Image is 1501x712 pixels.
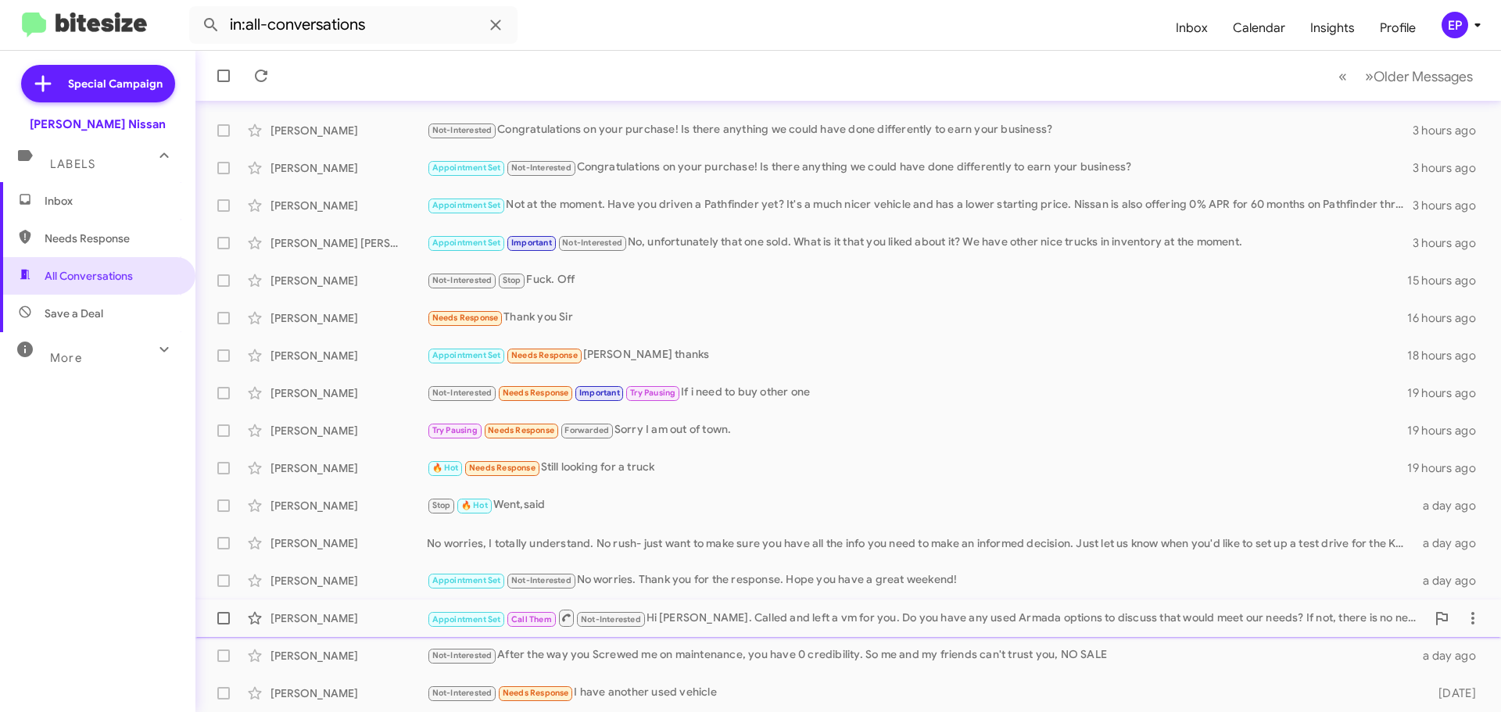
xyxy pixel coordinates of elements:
span: Not-Interested [432,650,493,660]
div: [PERSON_NAME] [PERSON_NAME] [270,235,427,251]
div: [PERSON_NAME] [270,273,427,288]
span: Appointment Set [432,350,501,360]
div: I have another used vehicle [427,684,1413,702]
span: Not-Interested [432,125,493,135]
span: Try Pausing [630,388,675,398]
div: If i need to buy other one [427,384,1407,402]
span: All Conversations [45,268,133,284]
div: a day ago [1413,498,1488,513]
div: No worries. Thank you for the response. Hope you have a great weekend! [427,571,1413,589]
span: Needs Response [469,463,536,473]
div: [PERSON_NAME] thanks [427,346,1407,364]
span: Stop [503,275,521,285]
div: 3 hours ago [1413,123,1488,138]
span: Needs Response [511,350,578,360]
span: Not-Interested [511,163,571,173]
div: [PERSON_NAME] [270,610,427,626]
div: [PERSON_NAME] [270,685,427,701]
span: 🔥 Hot [432,463,459,473]
div: [PERSON_NAME] Nissan [30,116,166,132]
span: Inbox [45,193,177,209]
div: Went,said [427,496,1413,514]
span: Needs Response [45,231,177,246]
div: Hi [PERSON_NAME]. Called and left a vm for you. Do you have any used Armada options to discuss th... [427,608,1426,628]
div: [PERSON_NAME] [270,573,427,589]
span: Try Pausing [432,425,478,435]
div: Thank you Sir [427,309,1407,327]
span: Needs Response [503,688,569,698]
div: 18 hours ago [1407,348,1488,363]
a: Special Campaign [21,65,175,102]
span: Appointment Set [432,614,501,624]
span: Appointment Set [432,575,501,585]
div: 19 hours ago [1407,460,1488,476]
span: Forwarded [561,424,613,438]
span: Stop [432,500,451,510]
button: EP [1428,12,1484,38]
div: Still looking for a truck [427,459,1407,477]
div: [PERSON_NAME] [270,460,427,476]
div: [PERSON_NAME] [270,310,427,326]
div: 19 hours ago [1407,423,1488,438]
span: Call Them [511,614,552,624]
div: [PERSON_NAME] [270,423,427,438]
span: Not-Interested [432,275,493,285]
span: Needs Response [432,313,499,323]
div: 3 hours ago [1413,235,1488,251]
button: Previous [1329,60,1356,92]
span: Appointment Set [432,200,501,210]
span: Appointment Set [432,163,501,173]
span: More [50,351,82,365]
div: Fuck. Off [427,271,1407,289]
span: Special Campaign [68,76,163,91]
div: 15 hours ago [1407,273,1488,288]
div: 16 hours ago [1407,310,1488,326]
span: Not-Interested [511,575,571,585]
a: Inbox [1163,5,1220,51]
div: a day ago [1413,648,1488,664]
div: Not at the moment. Have you driven a Pathfinder yet? It's a much nicer vehicle and has a lower st... [427,196,1413,214]
div: [PERSON_NAME] [270,535,427,551]
div: 19 hours ago [1407,385,1488,401]
nav: Page navigation example [1330,60,1482,92]
div: 3 hours ago [1413,160,1488,176]
span: Older Messages [1374,68,1473,85]
span: « [1338,66,1347,86]
span: 🔥 Hot [461,500,488,510]
span: Not-Interested [432,688,493,698]
a: Calendar [1220,5,1298,51]
a: Insights [1298,5,1367,51]
div: [PERSON_NAME] [270,123,427,138]
div: After the way you Screwed me on maintenance, you have 0 credibility. So me and my friends can't t... [427,646,1413,664]
span: Important [579,388,620,398]
input: Search [189,6,518,44]
span: Not-Interested [581,614,641,624]
div: [PERSON_NAME] [270,160,427,176]
div: No, unfortunately that one sold. What is it that you liked about it? We have other nice trucks in... [427,234,1413,252]
button: Next [1356,60,1482,92]
a: Profile [1367,5,1428,51]
span: Needs Response [488,425,554,435]
span: Important [511,238,552,248]
span: Labels [50,157,95,171]
span: Not-Interested [432,388,493,398]
div: a day ago [1413,573,1488,589]
div: No worries, I totally understand. No rush- just want to make sure you have all the info you need ... [427,535,1413,551]
div: [DATE] [1413,685,1488,701]
div: EP [1442,12,1468,38]
span: Save a Deal [45,306,103,321]
div: [PERSON_NAME] [270,498,427,513]
div: [PERSON_NAME] [270,648,427,664]
div: [PERSON_NAME] [270,348,427,363]
div: a day ago [1413,535,1488,551]
div: [PERSON_NAME] [270,198,427,213]
div: [PERSON_NAME] [270,385,427,401]
div: Congratulations on your purchase! Is there anything we could have done differently to earn your b... [427,159,1413,177]
span: Appointment Set [432,238,501,248]
div: Sorry I am out of town. [427,421,1407,439]
span: Needs Response [503,388,569,398]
